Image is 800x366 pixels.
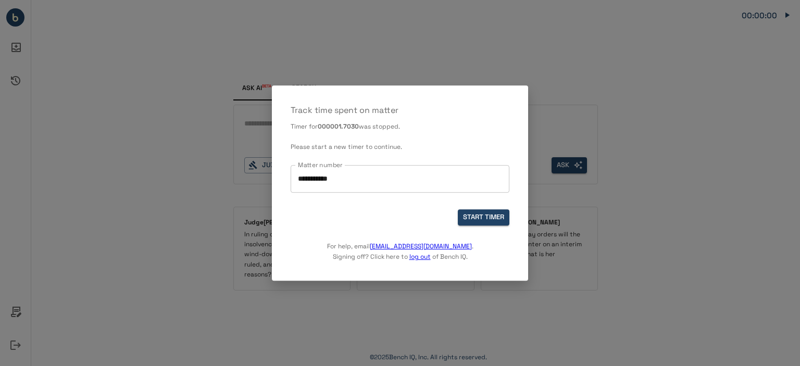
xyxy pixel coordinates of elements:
button: START TIMER [458,210,509,226]
p: For help, email . Signing off? Click here to of Bench IQ. [327,225,473,262]
span: was stopped. [359,122,400,131]
span: Timer for [291,122,318,131]
a: [EMAIL_ADDRESS][DOMAIN_NAME] [370,242,472,250]
b: 000001.7030 [318,122,359,131]
label: Matter number [298,160,343,169]
p: Track time spent on matter [291,104,509,117]
a: log out [409,253,431,261]
span: Please start a new timer to continue. [291,143,402,152]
